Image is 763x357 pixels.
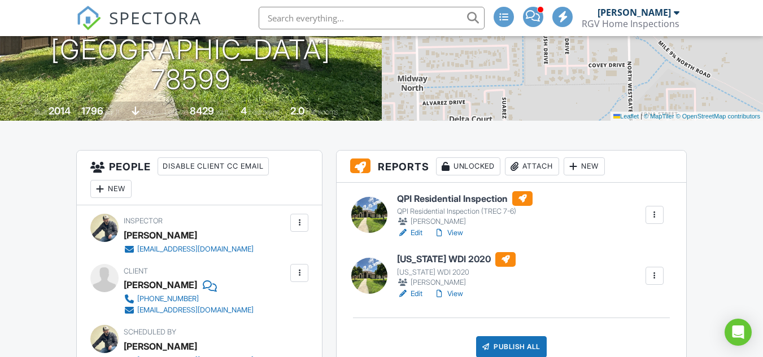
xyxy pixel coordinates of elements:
div: [PERSON_NAME] [397,216,533,227]
div: Disable Client CC Email [158,157,269,175]
div: 2.0 [290,105,304,117]
div: 1796 [81,105,103,117]
span: Scheduled By [124,328,176,336]
div: [PHONE_NUMBER] [137,294,199,303]
h6: [US_STATE] WDI 2020 [397,252,516,267]
a: View [434,288,463,299]
div: New [564,157,605,175]
span: bedrooms [248,108,280,116]
span: Inspector [124,217,163,225]
a: © MapTiler [644,113,674,120]
div: 8429 [190,105,214,117]
div: 2014 [49,105,71,117]
h3: People [77,151,322,205]
a: Edit [397,227,422,239]
div: Unlocked [436,157,500,175]
a: © OpenStreetMap contributors [676,113,760,120]
div: [EMAIL_ADDRESS][DOMAIN_NAME] [137,306,254,315]
a: View [434,227,463,239]
div: [PERSON_NAME] [598,7,671,18]
div: [PERSON_NAME] [124,338,197,355]
div: [PERSON_NAME] [124,227,197,244]
div: [PERSON_NAME] [124,276,197,293]
img: The Best Home Inspection Software - Spectora [76,6,101,30]
div: [EMAIL_ADDRESS][DOMAIN_NAME] [137,245,254,254]
span: Client [124,267,148,275]
span: sq. ft. [105,108,121,116]
span: slab [141,108,154,116]
a: [US_STATE] WDI 2020 [US_STATE] WDI 2020 [PERSON_NAME] [397,252,516,288]
a: [EMAIL_ADDRESS][DOMAIN_NAME] [124,305,254,316]
div: New [90,180,132,198]
span: Built [34,108,47,116]
span: SPECTORA [109,6,202,29]
div: [PERSON_NAME] [397,277,516,288]
a: [PHONE_NUMBER] [124,293,254,305]
div: [US_STATE] WDI 2020 [397,268,516,277]
input: Search everything... [259,7,485,29]
span: | [640,113,642,120]
span: bathrooms [306,108,338,116]
div: Attach [505,157,559,175]
h6: QPI Residential Inspection [397,191,533,206]
a: SPECTORA [76,15,202,39]
span: sq.ft. [216,108,230,116]
div: QPI Residential Inspection (TREC 7-6) [397,207,533,216]
div: Open Intercom Messenger [725,319,752,346]
div: 4 [241,105,247,117]
a: [EMAIL_ADDRESS][DOMAIN_NAME] [124,244,254,255]
h3: Reports [337,151,686,183]
a: Leaflet [613,113,639,120]
a: QPI Residential Inspection QPI Residential Inspection (TREC 7-6) [PERSON_NAME] [397,191,533,227]
div: RGV Home Inspections [582,18,679,29]
a: Edit [397,288,422,299]
span: Lot Size [164,108,188,116]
